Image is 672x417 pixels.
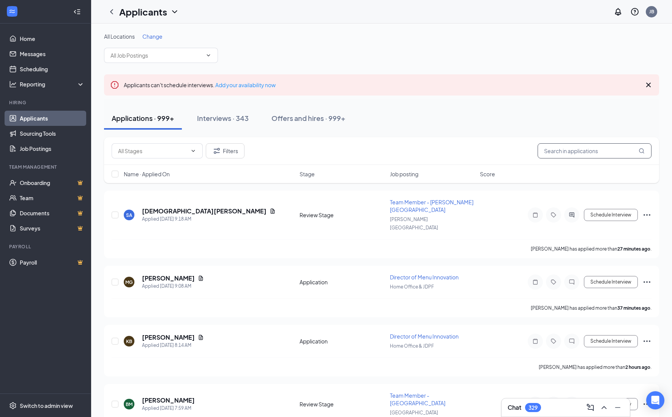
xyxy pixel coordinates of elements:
[531,338,540,344] svg: Note
[642,277,651,287] svg: Ellipses
[9,402,17,409] svg: Settings
[20,255,85,270] a: PayrollCrown
[20,205,85,221] a: DocumentsCrown
[642,210,651,219] svg: Ellipses
[107,7,116,16] svg: ChevronLeft
[390,216,438,230] span: [PERSON_NAME][GEOGRAPHIC_DATA]
[110,51,202,60] input: All Job Postings
[198,334,204,340] svg: Document
[170,7,179,16] svg: ChevronDown
[539,364,651,370] p: [PERSON_NAME] has applied more than .
[390,343,434,349] span: Home Office & JDPF
[112,113,174,123] div: Applications · 999+
[390,199,473,213] span: Team Member - [PERSON_NAME][GEOGRAPHIC_DATA]
[480,170,495,178] span: Score
[567,338,576,344] svg: ChatInactive
[390,333,459,340] span: Director of Menu Innovation
[586,403,595,412] svg: ComposeMessage
[644,80,653,89] svg: Cross
[142,282,204,290] div: Applied [DATE] 9:08 AM
[390,170,418,178] span: Job posting
[390,410,438,415] span: [GEOGRAPHIC_DATA]
[126,338,132,345] div: KB
[300,211,385,219] div: Review Stage
[599,403,609,412] svg: ChevronUp
[126,401,133,408] div: BM
[20,111,85,126] a: Applicants
[617,305,650,311] b: 37 minutes ago
[613,403,622,412] svg: Minimize
[110,80,119,89] svg: Error
[549,212,558,218] svg: Tag
[531,212,540,218] svg: Note
[390,284,434,290] span: Home Office & JDPF
[612,401,624,414] button: Minimize
[205,52,211,58] svg: ChevronDown
[118,147,187,155] input: All Stages
[9,80,17,88] svg: Analysis
[531,279,540,285] svg: Note
[549,338,558,344] svg: Tag
[212,146,221,155] svg: Filter
[198,275,204,281] svg: Document
[567,212,576,218] svg: ActiveChat
[584,401,596,414] button: ComposeMessage
[125,279,133,285] div: MG
[390,274,459,281] span: Director of Menu Innovation
[270,208,276,214] svg: Document
[567,279,576,285] svg: ChatInactive
[617,246,650,252] b: 27 minutes ago
[20,80,85,88] div: Reporting
[614,7,623,16] svg: Notifications
[584,209,638,221] button: Schedule Interview
[215,82,276,88] a: Add your availability now
[197,113,249,123] div: Interviews · 343
[142,404,195,412] div: Applied [DATE] 7:59 AM
[642,400,651,409] svg: Ellipses
[528,404,538,411] div: 329
[20,175,85,190] a: OnboardingCrown
[549,279,558,285] svg: Tag
[390,392,445,406] span: Team Member - [GEOGRAPHIC_DATA]
[73,8,81,16] svg: Collapse
[142,342,204,349] div: Applied [DATE] 8:14 AM
[124,170,170,178] span: Name · Applied On
[119,5,167,18] h1: Applicants
[142,274,195,282] h5: [PERSON_NAME]
[531,305,651,311] p: [PERSON_NAME] has applied more than .
[20,402,73,409] div: Switch to admin view
[8,8,16,15] svg: WorkstreamLogo
[20,141,85,156] a: Job Postings
[646,391,664,409] div: Open Intercom Messenger
[9,164,83,170] div: Team Management
[142,33,162,40] span: Change
[20,221,85,236] a: SurveysCrown
[584,276,638,288] button: Schedule Interview
[300,400,385,408] div: Review Stage
[639,148,645,154] svg: MagnifyingGlass
[630,7,639,16] svg: QuestionInfo
[538,143,651,158] input: Search in applications
[9,99,83,106] div: Hiring
[20,61,85,77] a: Scheduling
[142,207,267,215] h5: [DEMOGRAPHIC_DATA][PERSON_NAME]
[300,337,385,345] div: Application
[584,335,638,347] button: Schedule Interview
[126,212,132,218] div: SA
[190,148,196,154] svg: ChevronDown
[625,364,650,370] b: 2 hours ago
[300,170,315,178] span: Stage
[20,190,85,205] a: TeamCrown
[531,246,651,252] p: [PERSON_NAME] has applied more than .
[142,333,195,342] h5: [PERSON_NAME]
[142,215,276,223] div: Applied [DATE] 9:18 AM
[20,126,85,141] a: Sourcing Tools
[649,8,654,15] div: JB
[20,31,85,46] a: Home
[9,243,83,250] div: Payroll
[271,113,345,123] div: Offers and hires · 999+
[142,396,195,404] h5: [PERSON_NAME]
[20,46,85,61] a: Messages
[508,403,521,412] h3: Chat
